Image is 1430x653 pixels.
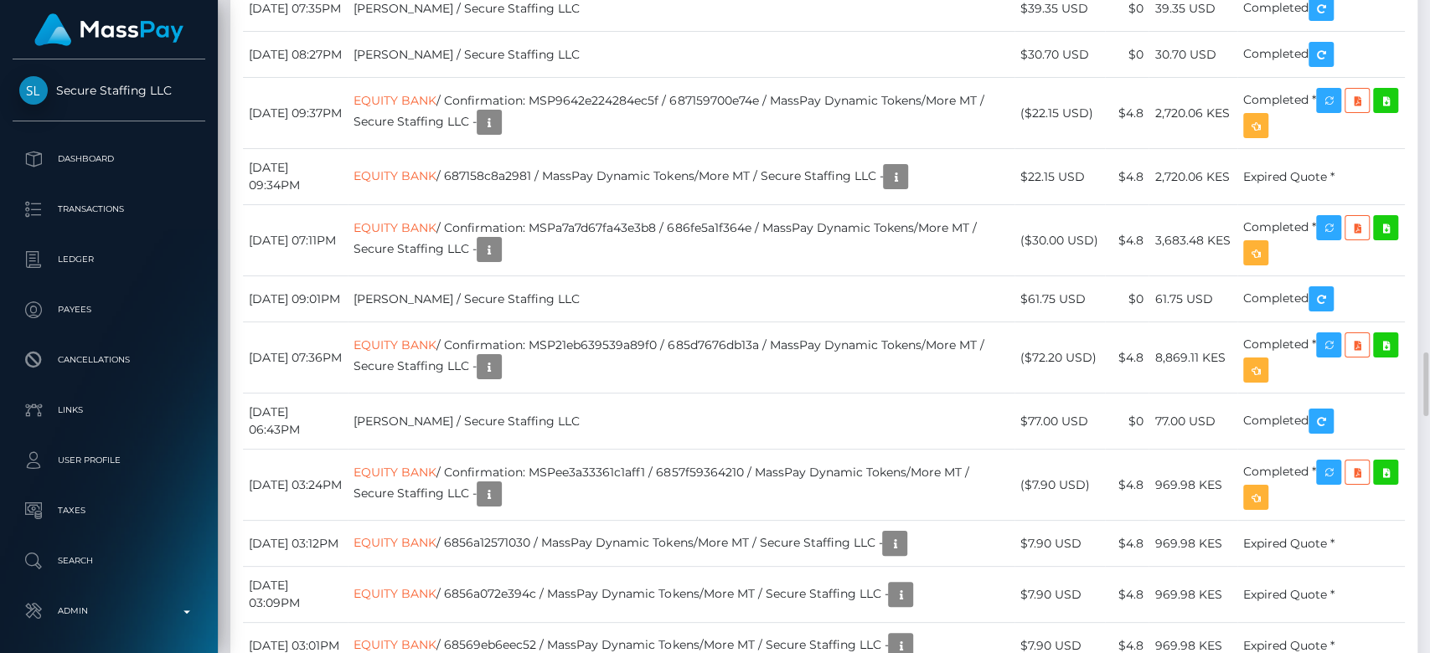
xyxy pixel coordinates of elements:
img: MassPay Logo [34,13,183,46]
td: [PERSON_NAME] / Secure Staffing LLC [348,393,1014,450]
td: ($72.20 USD) [1014,322,1106,393]
td: [PERSON_NAME] / Secure Staffing LLC [348,276,1014,322]
td: Completed * [1237,78,1405,149]
td: 77.00 USD [1149,393,1237,450]
p: Dashboard [19,147,199,172]
td: $7.90 USD [1014,567,1106,623]
td: ($30.00 USD) [1014,205,1106,276]
td: $30.70 USD [1014,32,1106,78]
a: Admin [13,590,205,632]
a: Links [13,389,205,431]
td: [DATE] 08:27PM [243,32,348,78]
p: User Profile [19,448,199,473]
td: [PERSON_NAME] / Secure Staffing LLC [348,32,1014,78]
a: Cancellations [13,339,205,381]
td: / Confirmation: MSP9642e224284ec5f / 687159700e74e / MassPay Dynamic Tokens/More MT / Secure Staf... [348,78,1014,149]
td: $0 [1105,276,1149,322]
p: Links [19,398,199,423]
td: $22.15 USD [1014,149,1106,205]
a: EQUITY BANK [354,465,436,480]
td: [DATE] 03:24PM [243,450,348,521]
td: $0 [1105,393,1149,450]
td: [DATE] 06:43PM [243,393,348,450]
a: EQUITY BANK [354,337,436,352]
td: / 6856a12571030 / MassPay Dynamic Tokens/More MT / Secure Staffing LLC - [348,521,1014,567]
a: Ledger [13,239,205,280]
td: Completed * [1237,450,1405,521]
a: Dashboard [13,138,205,180]
td: $7.90 USD [1014,521,1106,567]
td: ($7.90 USD) [1014,450,1106,521]
td: / 687158c8a2981 / MassPay Dynamic Tokens/More MT / Secure Staffing LLC - [348,149,1014,205]
td: 969.98 KES [1149,450,1237,521]
td: [DATE] 03:12PM [243,521,348,567]
td: $4.8 [1105,567,1149,623]
td: $4.8 [1105,322,1149,393]
td: $61.75 USD [1014,276,1106,322]
a: Taxes [13,490,205,532]
td: $4.8 [1105,149,1149,205]
td: $4.8 [1105,78,1149,149]
p: Transactions [19,197,199,222]
td: Completed * [1237,205,1405,276]
td: Completed [1237,276,1405,322]
td: Completed [1237,32,1405,78]
a: EQUITY BANK [354,168,436,183]
td: Completed * [1237,322,1405,393]
p: Admin [19,599,199,624]
td: / Confirmation: MSPee3a33361c1aff1 / 6857f59364210 / MassPay Dynamic Tokens/More MT / Secure Staf... [348,450,1014,521]
a: User Profile [13,440,205,481]
td: 30.70 USD [1149,32,1237,78]
p: Ledger [19,247,199,272]
p: Taxes [19,498,199,523]
td: $0 [1105,32,1149,78]
td: 2,720.06 KES [1149,78,1237,149]
td: 2,720.06 KES [1149,149,1237,205]
td: / Confirmation: MSPa7a7d67fa43e3b8 / 686fe5a1f364e / MassPay Dynamic Tokens/More MT / Secure Staf... [348,205,1014,276]
td: $4.8 [1105,521,1149,567]
td: / 6856a072e394c / MassPay Dynamic Tokens/More MT / Secure Staffing LLC - [348,567,1014,623]
td: / Confirmation: MSP21eb639539a89f0 / 685d7676db13a / MassPay Dynamic Tokens/More MT / Secure Staf... [348,322,1014,393]
td: ($22.15 USD) [1014,78,1106,149]
a: EQUITY BANK [354,93,436,108]
td: Completed [1237,393,1405,450]
a: Payees [13,289,205,331]
td: $77.00 USD [1014,393,1106,450]
img: Secure Staffing LLC [19,76,48,105]
p: Search [19,548,199,573]
span: Secure Staffing LLC [13,83,205,98]
td: [DATE] 07:36PM [243,322,348,393]
a: Search [13,540,205,582]
p: Cancellations [19,347,199,373]
td: [DATE] 09:37PM [243,78,348,149]
td: Expired Quote * [1237,567,1405,623]
a: EQUITY BANK [354,220,436,235]
td: [DATE] 09:34PM [243,149,348,205]
td: $4.8 [1105,205,1149,276]
td: [DATE] 07:11PM [243,205,348,276]
td: [DATE] 03:09PM [243,567,348,623]
a: EQUITY BANK [354,637,436,652]
td: 3,683.48 KES [1149,205,1237,276]
td: Expired Quote * [1237,149,1405,205]
p: Payees [19,297,199,322]
td: 969.98 KES [1149,521,1237,567]
td: 969.98 KES [1149,567,1237,623]
td: 8,869.11 KES [1149,322,1237,393]
a: EQUITY BANK [354,535,436,550]
td: $4.8 [1105,450,1149,521]
td: [DATE] 09:01PM [243,276,348,322]
td: 61.75 USD [1149,276,1237,322]
a: EQUITY BANK [354,586,436,601]
a: Transactions [13,188,205,230]
td: Expired Quote * [1237,521,1405,567]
